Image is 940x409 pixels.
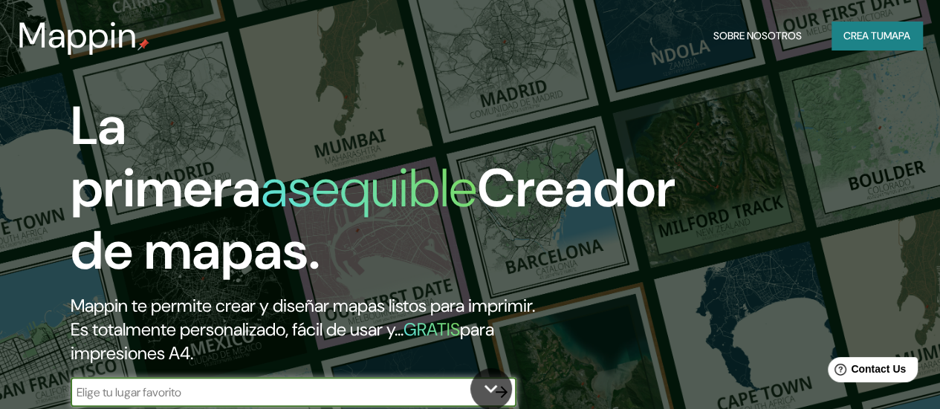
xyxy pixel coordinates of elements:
img: pin de mapeo [137,39,149,50]
font: Mappin [18,12,137,59]
font: mapa [884,29,910,42]
font: La primera [71,91,261,223]
font: Crea tu [843,29,884,42]
font: para impresiones A4. [71,318,494,364]
font: Sobre nosotros [713,29,802,42]
font: GRATIS [403,318,460,341]
font: Es totalmente personalizado, fácil de usar y... [71,318,403,341]
iframe: Help widget launcher [808,351,924,393]
input: Elige tu lugar favorito [71,384,487,401]
font: Creador de mapas. [71,154,675,285]
button: Crea tumapa [832,22,922,50]
button: Sobre nosotros [707,22,808,50]
font: Mappin te permite crear y diseñar mapas listos para imprimir. [71,294,535,317]
font: asequible [261,154,477,223]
